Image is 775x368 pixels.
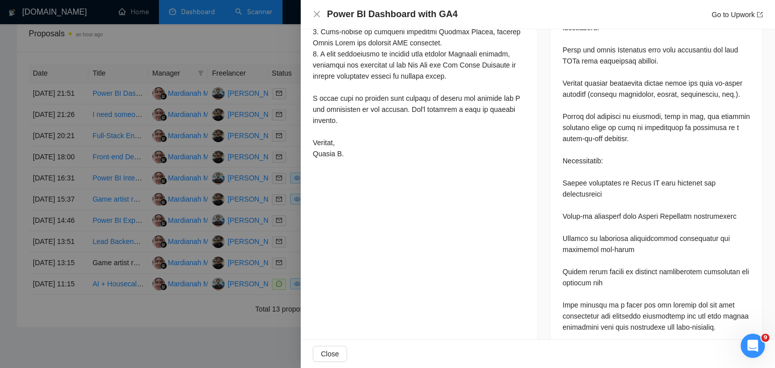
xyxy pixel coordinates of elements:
span: close [313,10,321,18]
a: Go to Upworkexport [711,11,763,19]
h4: Power BI Dashboard with GA4 [327,8,458,21]
button: Close [313,10,321,19]
span: Close [321,348,339,359]
span: 9 [761,334,769,342]
iframe: Intercom live chat [741,334,765,358]
button: Close [313,346,347,362]
span: export [757,12,763,18]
